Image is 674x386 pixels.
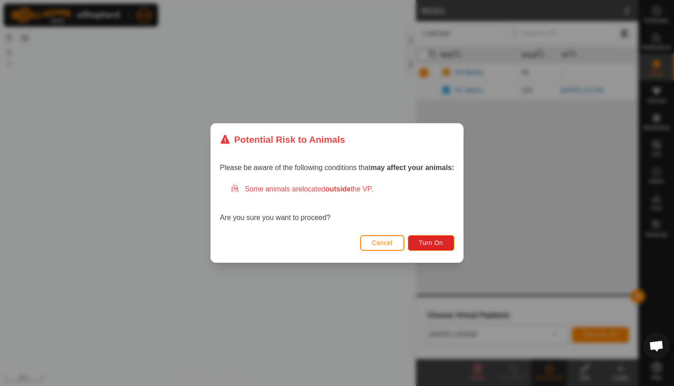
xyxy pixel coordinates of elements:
div: Potential Risk to Animals [220,133,345,146]
span: Cancel [372,239,393,246]
a: Open chat [643,332,670,359]
span: located the VP. [302,185,373,193]
button: Turn On [408,235,454,251]
strong: may affect your animals: [370,164,454,171]
span: Turn On [419,239,443,246]
span: Please be aware of the following conditions that [220,164,454,171]
div: Are you sure you want to proceed? [220,184,454,223]
div: Some animals are [230,184,454,195]
strong: outside [325,185,351,193]
button: Cancel [360,235,404,251]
